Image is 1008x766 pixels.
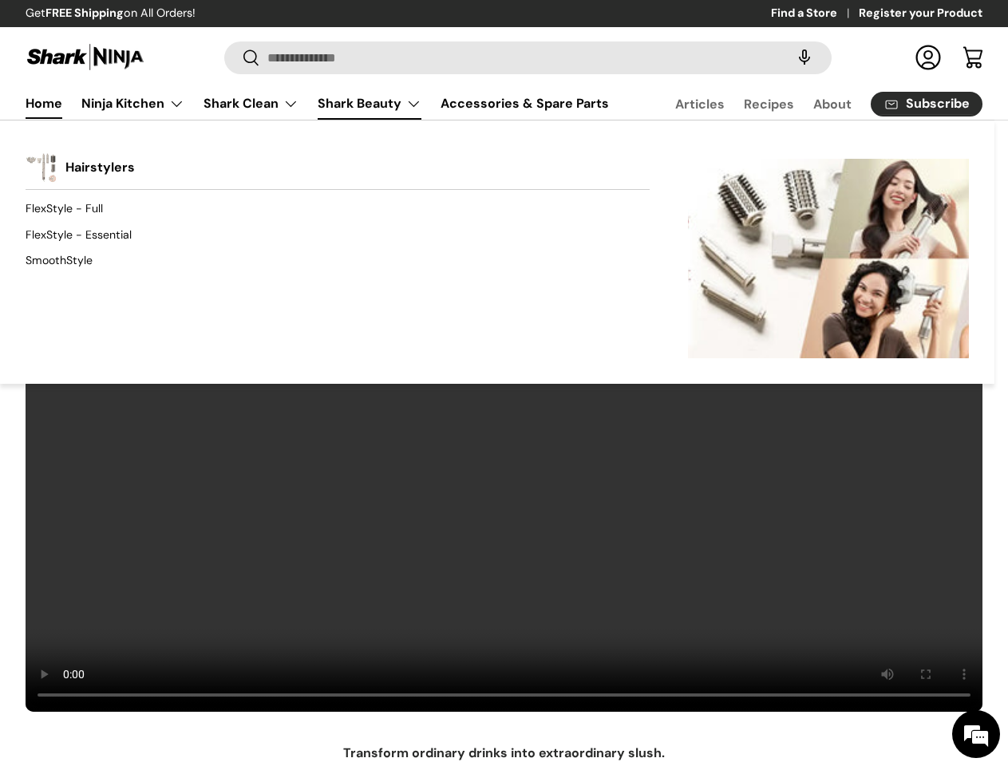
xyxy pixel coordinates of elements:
[859,5,982,22] a: Register your Product
[813,89,852,120] a: About
[26,5,196,22] p: Get on All Orders!
[871,92,982,116] a: Subscribe
[637,88,982,120] nav: Secondary
[675,89,725,120] a: Articles
[72,88,194,120] summary: Ninja Kitchen
[26,41,145,73] img: Shark Ninja Philippines
[45,6,124,20] strong: FREE Shipping
[26,744,982,763] p: Transform ordinary drinks into extraordinary slush.
[771,5,859,22] a: Find a Store
[744,89,794,120] a: Recipes
[26,88,609,120] nav: Primary
[779,40,830,75] speech-search-button: Search by voice
[441,88,609,119] a: Accessories & Spare Parts
[308,88,431,120] summary: Shark Beauty
[26,88,62,119] a: Home
[906,97,970,110] span: Subscribe
[194,88,308,120] summary: Shark Clean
